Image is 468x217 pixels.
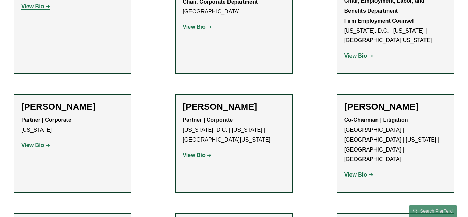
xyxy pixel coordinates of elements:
[183,117,233,123] strong: Partner | Corporate
[21,3,44,9] strong: View Bio
[21,3,50,9] a: View Bio
[21,117,71,123] strong: Partner | Corporate
[21,101,124,112] h2: [PERSON_NAME]
[344,172,373,178] a: View Bio
[409,205,457,217] a: Search this site
[344,53,367,59] strong: View Bio
[183,24,211,30] a: View Bio
[183,152,211,158] a: View Bio
[183,101,285,112] h2: [PERSON_NAME]
[344,101,447,112] h2: [PERSON_NAME]
[183,152,205,158] strong: View Bio
[21,142,44,148] strong: View Bio
[344,115,447,165] p: [GEOGRAPHIC_DATA] | [GEOGRAPHIC_DATA] | [US_STATE] | [GEOGRAPHIC_DATA] | [GEOGRAPHIC_DATA]
[21,115,124,135] p: [US_STATE]
[344,172,367,178] strong: View Bio
[344,117,408,123] strong: Co-Chairman | Litigation
[344,53,373,59] a: View Bio
[183,115,285,145] p: [US_STATE], D.C. | [US_STATE] | [GEOGRAPHIC_DATA][US_STATE]
[21,142,50,148] a: View Bio
[183,24,205,30] strong: View Bio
